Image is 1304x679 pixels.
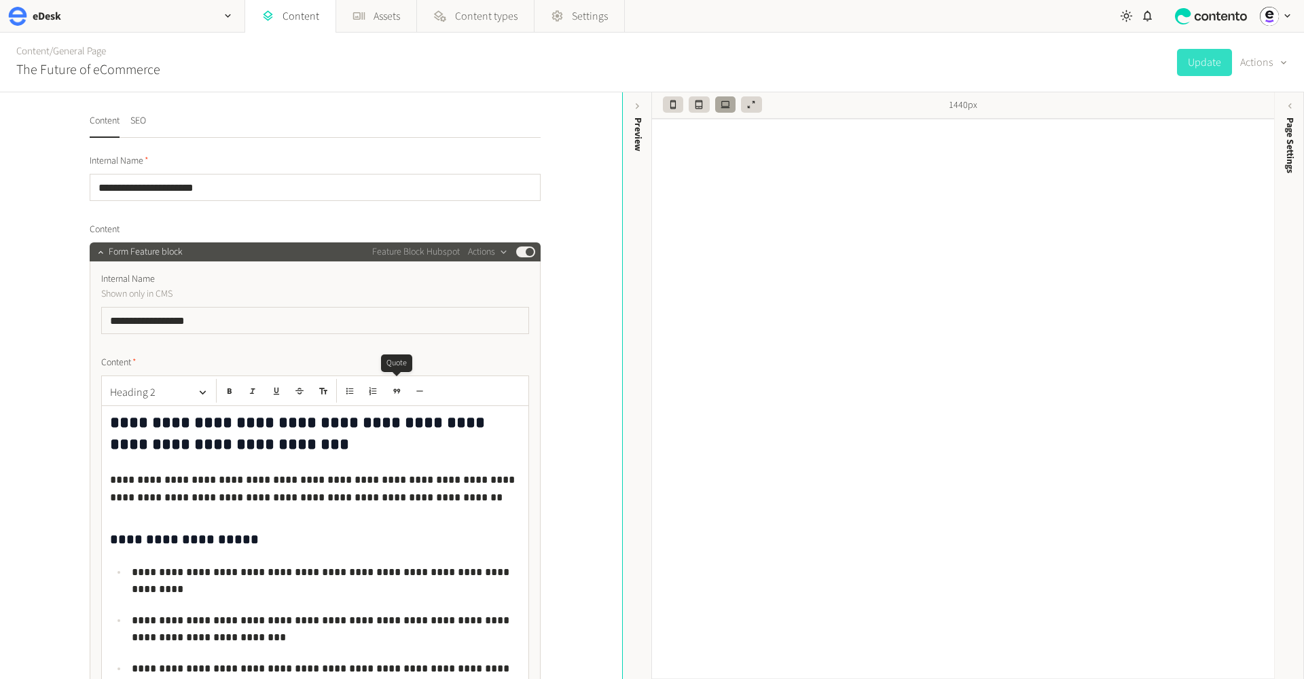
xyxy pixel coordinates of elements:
[130,114,146,138] button: SEO
[50,44,53,58] span: /
[90,114,120,138] button: Content
[1240,49,1288,76] button: Actions
[16,60,160,80] h2: The Future of eCommerce
[1283,117,1297,173] span: Page Settings
[90,154,149,168] span: Internal Name
[1177,49,1232,76] button: Update
[468,244,508,260] button: Actions
[455,8,518,24] span: Content types
[631,117,645,151] div: Preview
[949,98,977,113] span: 1440px
[53,44,106,58] a: General Page
[16,44,50,58] a: Content
[109,245,183,259] span: Form Feature block
[90,223,120,237] span: Content
[101,272,155,287] span: Internal Name
[381,354,412,372] div: Quote
[1260,7,1279,26] img: Unni Nambiar
[8,7,27,26] img: eDesk
[101,356,137,370] span: Content
[33,8,61,24] h2: eDesk
[105,379,213,406] button: Heading 2
[101,287,410,301] p: Shown only in CMS
[372,245,460,259] span: Feature Block Hubspot
[572,8,608,24] span: Settings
